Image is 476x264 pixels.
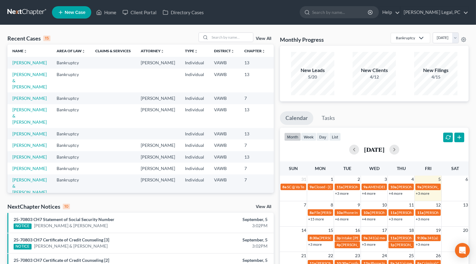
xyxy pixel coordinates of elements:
span: AMENDED PLAN DUE FOR [PERSON_NAME] [368,185,443,189]
td: Bankruptcy [52,69,90,92]
a: [PERSON_NAME] [12,166,47,171]
div: Open Intercom Messenger [455,243,470,258]
td: [PERSON_NAME] [136,163,180,174]
div: 3:02PM [187,223,268,229]
td: Individual [180,128,209,139]
td: [PERSON_NAME] [136,57,180,68]
td: Individual [180,69,209,92]
a: [PERSON_NAME] & [PERSON_NAME] [34,223,108,229]
td: VAWB [209,163,239,174]
a: +4 more [389,191,402,196]
td: Bankruptcy [52,174,90,198]
td: VAWB [209,128,239,139]
a: +5 more [362,242,375,247]
button: day [316,133,329,141]
span: 6 [465,176,469,183]
span: 10a [337,210,343,215]
a: [PERSON_NAME] & [PERSON_NAME] [12,107,47,125]
div: 15 [43,36,50,41]
span: 18 [408,227,414,234]
td: Bankruptcy [52,139,90,151]
i: unfold_more [161,49,164,53]
i: unfold_more [262,49,265,53]
a: +3 more [335,191,349,196]
span: 25 [408,252,414,259]
td: VAWB [209,139,239,151]
div: NextChapter Notices [7,203,70,210]
span: 26 [435,252,441,259]
span: 19 [435,227,441,234]
td: 25-70804 [270,139,300,151]
a: +3 more [308,242,322,247]
div: 4/12 [353,74,396,80]
td: [PERSON_NAME] [136,139,180,151]
span: Closed - [DATE] - Closed [314,185,353,189]
a: [PERSON_NAME] & [PERSON_NAME] [12,72,47,89]
td: 13 [239,128,270,139]
a: 25-70803 CH7 Certificate of Credit Counseling [3] [14,237,109,242]
span: 15 [328,227,334,234]
td: Individual [180,139,209,151]
span: 10a [363,210,370,215]
a: Attorneyunfold_more [141,49,164,53]
span: 11a [390,236,397,240]
a: View All [256,36,271,41]
a: +3 more [389,217,402,221]
span: 7 [303,201,307,209]
a: Typeunfold_more [185,49,198,53]
td: Bankruptcy [52,151,90,163]
td: [PERSON_NAME] [136,92,180,104]
div: New Filings [414,67,457,74]
span: 14 [301,227,307,234]
span: 11a [390,210,397,215]
a: Help [379,7,400,18]
span: 9a [417,185,421,189]
td: VAWB [209,174,239,198]
span: 17 [381,227,388,234]
button: week [301,133,316,141]
a: Chapterunfold_more [244,49,265,53]
span: [PERSON_NAME] - criminal (WCGDC) [395,242,457,247]
td: Bankruptcy [52,104,90,128]
a: +4 more [362,191,375,196]
span: 2 [357,176,361,183]
td: VAWB [209,104,239,128]
a: +3 more [416,242,429,247]
span: 16 [354,227,361,234]
th: Claims & Services [90,45,136,57]
i: unfold_more [194,49,198,53]
a: +3 more [416,191,429,196]
a: [PERSON_NAME] & [PERSON_NAME] [12,177,47,195]
td: [PERSON_NAME] [136,174,180,198]
span: 9a [363,185,367,189]
span: 4p [337,242,341,247]
a: Area of Lawunfold_more [57,49,85,53]
i: unfold_more [231,49,234,53]
a: Directory Cases [160,7,207,18]
span: 13 [462,201,469,209]
td: 7 [239,139,270,151]
span: 8:30a [310,236,319,240]
span: 8a [310,210,314,215]
td: 13 [239,104,270,128]
span: 9:30a [417,236,427,240]
div: 4/15 [414,74,457,80]
div: New Clients [353,67,396,74]
td: [PERSON_NAME] [136,151,180,163]
div: Bankruptcy [396,35,415,40]
td: VAWB [209,69,239,92]
span: 4 [411,176,414,183]
span: 8 [330,201,334,209]
div: 5/20 [291,74,334,80]
a: [PERSON_NAME] [12,143,47,148]
span: Thu [397,166,406,171]
span: 5 [438,176,441,183]
div: September, 5 [187,237,268,243]
button: month [284,133,301,141]
span: Sat [451,166,459,171]
a: Tasks [316,111,341,125]
a: [PERSON_NAME] [12,96,47,101]
span: 9a [310,185,314,189]
span: 11a [337,185,343,189]
a: View All [256,205,271,209]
